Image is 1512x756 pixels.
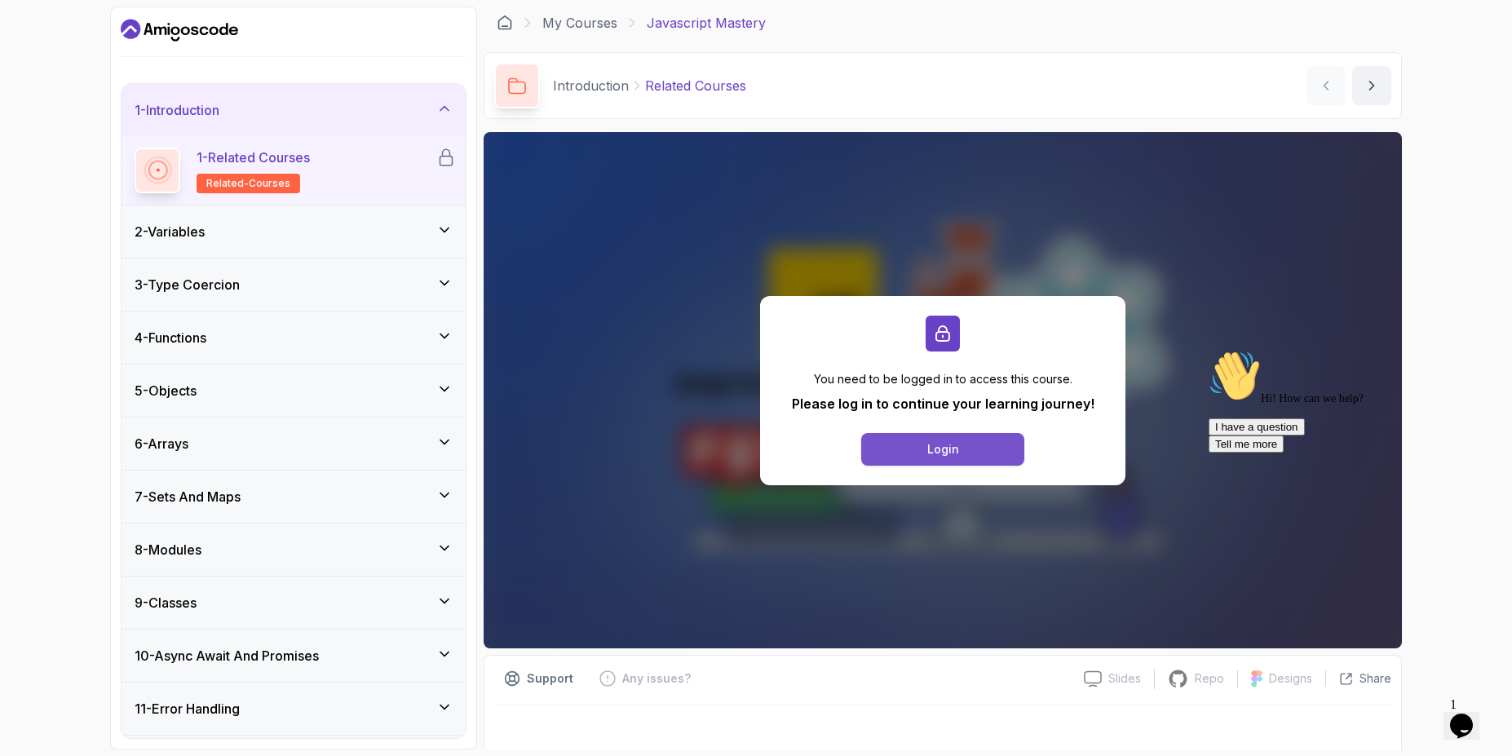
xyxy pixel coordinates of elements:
button: I have a question [7,75,103,92]
button: next content [1352,66,1391,105]
p: Related Courses [645,76,746,95]
img: :wave: [7,7,59,59]
button: Tell me more [7,92,82,109]
button: 9-Classes [122,577,466,629]
button: 6-Arrays [122,418,466,470]
h3: 7 - Sets And Maps [135,487,241,506]
button: 3-Type Coercion [122,259,466,311]
a: Dashboard [121,17,238,43]
h3: 6 - Arrays [135,434,188,453]
button: previous content [1306,66,1346,105]
h3: 1 - Introduction [135,100,219,120]
p: Please log in to continue your learning journey! [792,394,1094,413]
p: Repo [1195,670,1224,687]
p: 1 - Related Courses [197,148,310,167]
h3: 3 - Type Coercion [135,275,240,294]
button: Login [861,433,1024,466]
button: 7-Sets And Maps [122,471,466,523]
a: Dashboard [497,15,513,31]
h3: 5 - Objects [135,381,197,400]
button: 5-Objects [122,365,466,417]
h3: 2 - Variables [135,222,205,241]
iframe: chat widget [1202,343,1496,683]
p: Support [527,670,573,687]
p: Slides [1108,670,1141,687]
button: 4-Functions [122,312,466,364]
button: 2-Variables [122,206,466,258]
div: 👋Hi! How can we help?I have a questionTell me more [7,7,300,109]
button: 1-Introduction [122,84,466,136]
a: My Courses [542,13,617,33]
p: Javascript Mastery [647,13,766,33]
h3: 8 - Modules [135,540,201,559]
h3: 10 - Async Await And Promises [135,646,319,665]
h3: 4 - Functions [135,328,206,347]
p: Introduction [553,76,629,95]
button: Support button [494,665,583,692]
div: Login [927,441,959,458]
button: 10-Async Await And Promises [122,630,466,682]
span: related-courses [206,177,290,190]
iframe: chat widget [1443,691,1496,740]
button: 11-Error Handling [122,683,466,735]
h3: 11 - Error Handling [135,699,240,718]
button: 1-Related Coursesrelated-courses [135,148,453,193]
p: You need to be logged in to access this course. [792,371,1094,387]
h3: 9 - Classes [135,593,197,612]
p: Any issues? [622,670,691,687]
button: 8-Modules [122,524,466,576]
span: Hi! How can we help? [7,49,161,61]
